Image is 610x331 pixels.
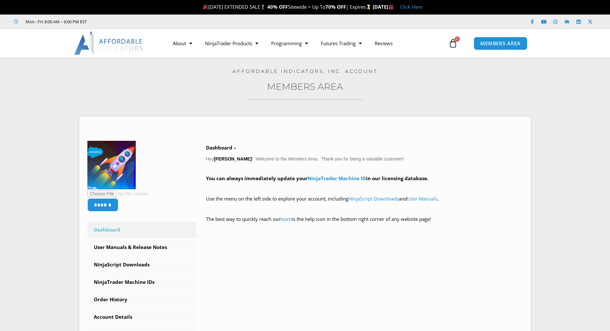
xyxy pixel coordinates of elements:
img: 🏌️‍♂️ [261,5,265,9]
a: team [280,216,292,222]
a: NinjaScript Downloads [348,195,399,202]
strong: [PERSON_NAME] [214,156,251,161]
strong: [DATE] [373,4,394,10]
img: ⌛ [366,5,371,9]
iframe: Customer reviews powered by Trustpilot [96,18,192,25]
nav: Menu [166,36,447,51]
a: Members Area [267,81,343,92]
a: NinjaTrader Machine ID [308,175,366,181]
a: MEMBERS AREA [474,37,527,50]
img: 🏭 [389,5,393,9]
a: NinjaTrader Machine IDs [87,274,196,291]
a: 0 [439,34,467,53]
a: About [166,36,199,51]
a: Reviews [368,36,399,51]
a: Programming [265,36,314,51]
a: Dashboard [87,222,196,238]
b: Dashboard – [206,144,236,151]
strong: 70% OFF [325,4,346,10]
a: Account Details [87,309,196,326]
span: Mon - Fri: 8:00 AM – 6:00 PM EST [24,18,87,26]
img: LogoAI | Affordable Indicators – NinjaTrader [74,32,143,55]
strong: You can always immediately update your in our licensing database. [206,175,428,181]
a: Order History [87,291,196,308]
p: Use the menu on the left side to explore your account, including and . [206,194,523,212]
a: NinjaTrader Products [199,36,265,51]
p: The best way to quickly reach our is the help icon in the bottom right corner of any website page! [206,215,523,233]
strong: 40% OFF [267,4,288,10]
span: MEMBERS AREA [480,41,521,46]
a: Affordable Indicators, Inc. Account [232,68,378,74]
span: [DATE] EXTENDED SALE Sitewide + Up To | Expires [202,4,372,10]
img: 1acc5d9c7e92b2525f255721042a4d1170e4d08d9b53877e09c80ad61e6aa6a5 [87,141,136,189]
div: Hey ! Welcome to the Members Area. Thank you for being a valuable customer! [206,143,523,233]
a: User Manuals [407,195,438,202]
a: NinjaScript Downloads [87,256,196,273]
img: 🎉 [203,5,208,9]
a: User Manuals & Release Notes [87,239,196,256]
a: Click Here [400,4,422,10]
span: 0 [455,36,460,42]
a: Futures Trading [314,36,368,51]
